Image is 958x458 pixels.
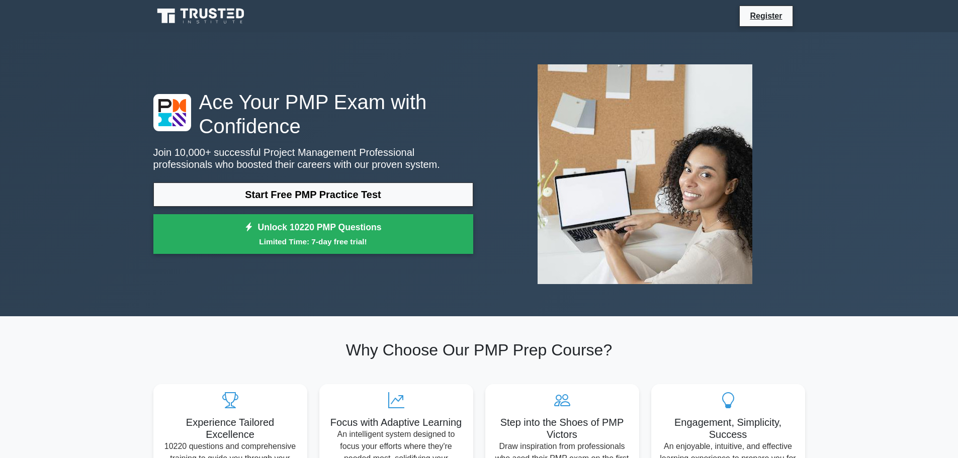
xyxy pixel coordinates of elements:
h5: Step into the Shoes of PMP Victors [493,416,631,440]
p: Join 10,000+ successful Project Management Professional professionals who boosted their careers w... [153,146,473,170]
h5: Focus with Adaptive Learning [327,416,465,428]
h1: Ace Your PMP Exam with Confidence [153,90,473,138]
a: Register [744,10,788,22]
h5: Engagement, Simplicity, Success [659,416,797,440]
a: Start Free PMP Practice Test [153,182,473,207]
small: Limited Time: 7-day free trial! [166,236,461,247]
h2: Why Choose Our PMP Prep Course? [153,340,805,359]
h5: Experience Tailored Excellence [161,416,299,440]
a: Unlock 10220 PMP QuestionsLimited Time: 7-day free trial! [153,214,473,254]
